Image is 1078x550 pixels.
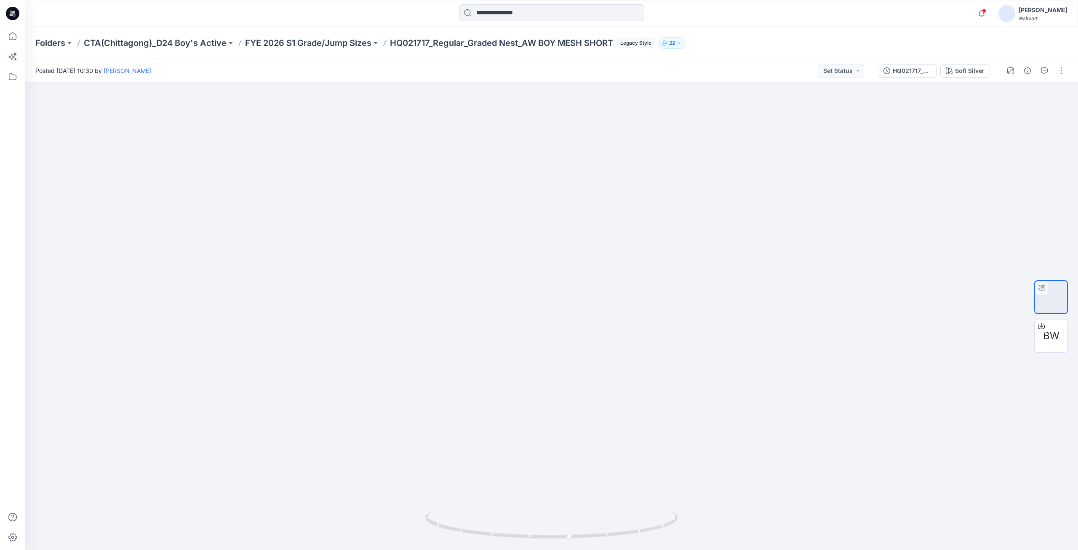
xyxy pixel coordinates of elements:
[613,37,655,49] button: Legacy Style
[616,38,655,48] span: Legacy Style
[1019,5,1067,15] div: [PERSON_NAME]
[878,64,937,78] button: HQ021717_Regular_Graded Nest_AW BOY MESH SHORT
[669,38,675,48] p: 22
[1019,15,1067,21] div: Walmart
[998,5,1015,22] img: avatar
[35,66,151,75] span: Posted [DATE] 10:30 by
[245,37,371,49] a: FYE 2026 S1 Grade/Jump Sizes
[104,67,151,74] a: [PERSON_NAME]
[35,37,65,49] a: Folders
[940,64,990,78] button: Soft Silver
[659,37,686,49] button: 22
[955,66,985,75] div: Soft Silver
[390,37,613,49] p: HQ021717_Regular_Graded Nest_AW BOY MESH SHORT
[84,37,227,49] a: CTA(Chittagong)_D24 Boy's Active
[1021,64,1034,78] button: Details
[893,66,931,75] div: HQ021717_Regular_Graded Nest_AW BOY MESH SHORT
[1043,328,1059,343] span: BW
